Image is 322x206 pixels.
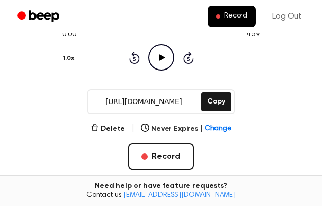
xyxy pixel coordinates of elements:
a: Log Out [262,4,312,29]
a: [EMAIL_ADDRESS][DOMAIN_NAME] [123,192,236,199]
button: Record [128,143,193,170]
button: Copy [201,92,231,111]
span: 0:00 [62,29,76,40]
span: Contact us [6,191,316,200]
button: Never Expires|Change [141,124,231,134]
button: 1.0x [62,49,78,67]
span: | [131,123,135,135]
span: | [200,124,203,134]
span: 4:59 [246,29,260,40]
a: Beep [10,7,68,27]
button: Delete [91,124,125,134]
span: Record [224,12,247,21]
span: Change [205,124,231,134]
button: Record [208,6,256,27]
